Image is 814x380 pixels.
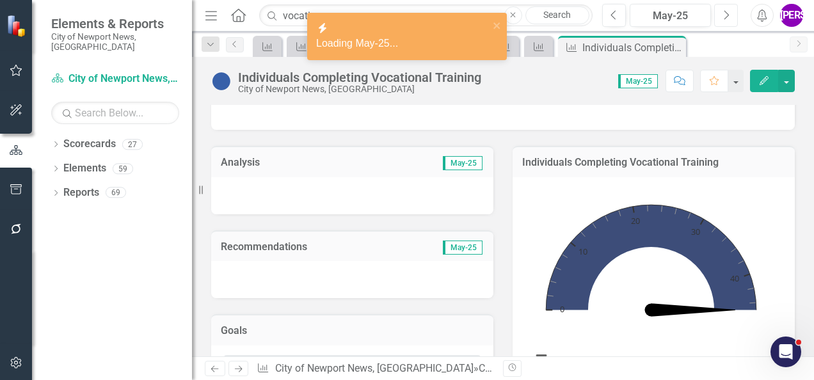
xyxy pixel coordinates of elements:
[63,186,99,200] a: Reports
[493,18,502,33] button: close
[259,4,593,27] input: Search ClearPoint...
[122,139,143,150] div: 27
[634,8,706,24] div: May-25
[525,187,777,379] svg: Interactive chart
[211,71,232,91] img: No Information
[618,74,658,88] span: May-25
[730,273,739,284] text: 40
[525,187,782,379] div: Chart. Highcharts interactive chart.
[770,336,801,367] iframe: Intercom live chat
[631,215,640,226] text: 20
[443,156,483,170] span: May-25
[51,16,179,31] span: Elements & Reports
[238,70,481,84] div: Individuals Completing Vocational Training
[651,303,735,316] path: No value. Actual.
[522,157,785,168] h3: Individuals Completing Vocational Training
[51,102,179,124] input: Search Below...
[221,241,399,253] h3: Recommendations
[780,4,803,27] button: [PERSON_NAME]
[275,362,474,374] a: City of Newport News, [GEOGRAPHIC_DATA]
[6,14,29,36] img: ClearPoint Strategy
[221,325,484,336] h3: Goals
[316,36,489,51] div: Loading May-25...
[579,246,587,257] text: 10
[582,40,683,56] div: Individuals Completing Vocational Training
[51,31,179,52] small: City of Newport News, [GEOGRAPHIC_DATA]
[113,163,133,174] div: 59
[106,187,126,198] div: 69
[691,226,700,237] text: 30
[51,72,179,86] a: City of Newport News, [GEOGRAPHIC_DATA]
[63,137,116,152] a: Scorecards
[257,361,493,376] div: » »
[221,157,349,168] h3: Analysis
[479,362,519,374] a: City KPIs
[63,161,106,176] a: Elements
[238,84,481,94] div: City of Newport News, [GEOGRAPHIC_DATA]
[532,350,550,368] button: View chart menu, Chart
[560,303,564,314] text: 0
[630,4,711,27] button: May-25
[525,6,589,24] a: Search
[443,241,483,255] span: May-25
